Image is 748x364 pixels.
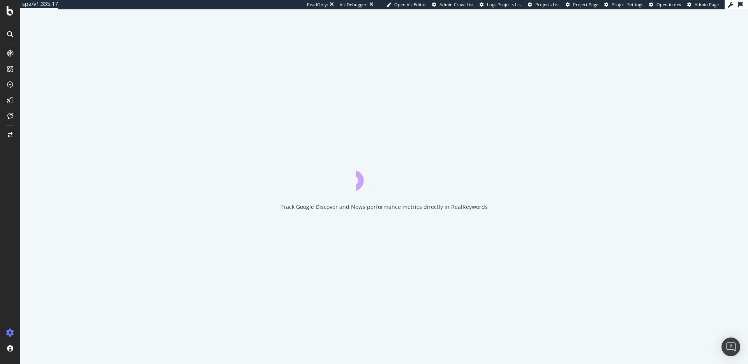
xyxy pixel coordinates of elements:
[612,2,643,7] span: Project Settings
[280,203,488,211] div: Track Google Discover and News performance metrics directly in RealKeywords
[604,2,643,8] a: Project Settings
[528,2,560,8] a: Projects List
[439,2,474,7] span: Admin Crawl List
[687,2,719,8] a: Admin Page
[573,2,598,7] span: Project Page
[356,163,412,191] div: animation
[695,2,719,7] span: Admin Page
[480,2,522,8] a: Logs Projects List
[386,2,426,8] a: Open Viz Editor
[394,2,426,7] span: Open Viz Editor
[535,2,560,7] span: Projects List
[340,2,368,8] div: Viz Debugger:
[649,2,681,8] a: Open in dev
[307,2,328,8] div: ReadOnly:
[656,2,681,7] span: Open in dev
[722,337,740,356] div: Open Intercom Messenger
[566,2,598,8] a: Project Page
[487,2,522,7] span: Logs Projects List
[432,2,474,8] a: Admin Crawl List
